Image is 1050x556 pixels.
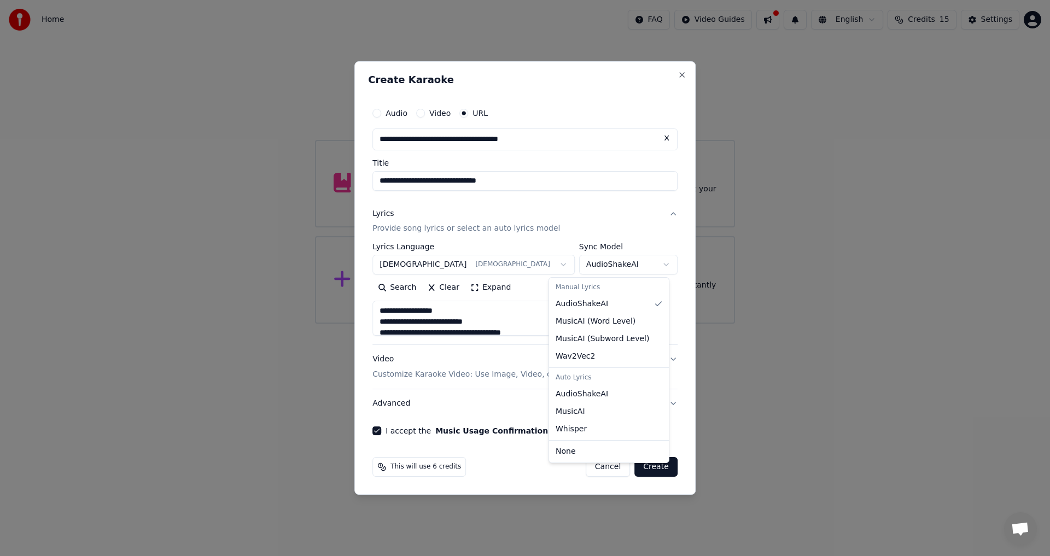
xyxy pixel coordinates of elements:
span: Whisper [556,424,587,435]
span: None [556,446,576,457]
span: AudioShakeAI [556,389,608,400]
div: Auto Lyrics [551,370,667,385]
span: Wav2Vec2 [556,351,595,362]
span: MusicAI ( Subword Level ) [556,333,649,344]
span: MusicAI ( Word Level ) [556,316,635,327]
span: MusicAI [556,406,585,417]
span: AudioShakeAI [556,299,608,309]
div: Manual Lyrics [551,280,667,295]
